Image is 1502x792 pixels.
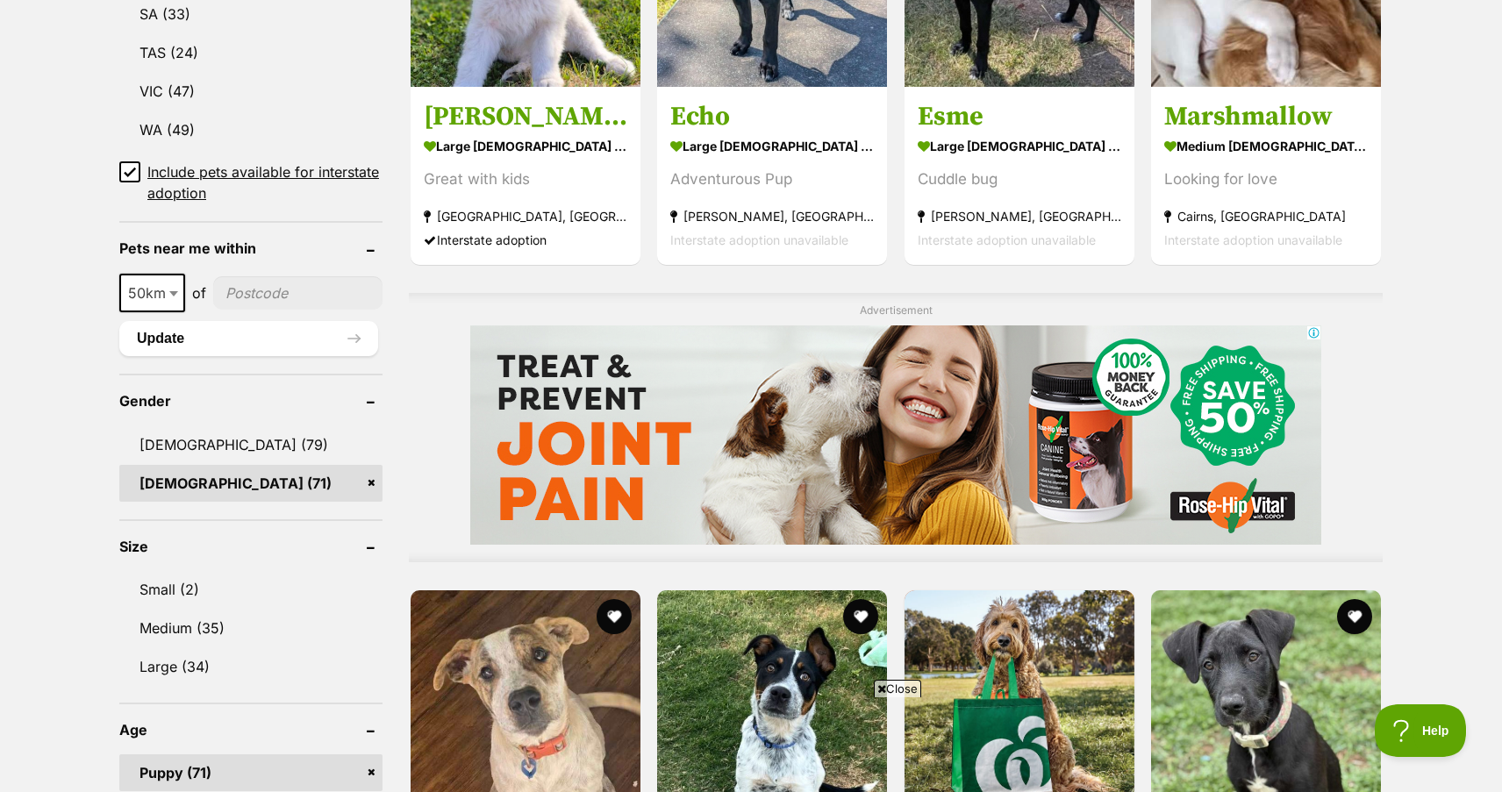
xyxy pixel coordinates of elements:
[1164,232,1342,247] span: Interstate adoption unavailable
[670,232,848,247] span: Interstate adoption unavailable
[1337,599,1372,634] button: favourite
[918,232,1096,247] span: Interstate adoption unavailable
[147,161,383,203] span: Include pets available for interstate adoption
[119,161,383,203] a: Include pets available for interstate adoption
[670,100,874,133] h3: Echo
[918,168,1121,191] div: Cuddle bug
[670,204,874,228] strong: [PERSON_NAME], [GEOGRAPHIC_DATA]
[424,228,627,252] div: Interstate adoption
[1164,100,1368,133] h3: Marshmallow
[119,571,383,608] a: Small (2)
[119,610,383,646] a: Medium (35)
[121,281,183,305] span: 50km
[424,133,627,159] strong: large [DEMOGRAPHIC_DATA] Dog
[905,87,1134,265] a: Esme large [DEMOGRAPHIC_DATA] Dog Cuddle bug [PERSON_NAME], [GEOGRAPHIC_DATA] Interstate adoption...
[119,539,383,554] header: Size
[874,680,921,697] span: Close
[1375,704,1467,757] iframe: Help Scout Beacon - Open
[119,465,383,502] a: [DEMOGRAPHIC_DATA] (71)
[657,87,887,265] a: Echo large [DEMOGRAPHIC_DATA] Dog Adventurous Pup [PERSON_NAME], [GEOGRAPHIC_DATA] Interstate ado...
[1164,133,1368,159] strong: medium [DEMOGRAPHIC_DATA] Dog
[424,100,627,133] h3: [PERSON_NAME]
[470,325,1321,545] iframe: Advertisement
[424,168,627,191] div: Great with kids
[1164,168,1368,191] div: Looking for love
[119,111,383,148] a: WA (49)
[119,274,185,312] span: 50km
[119,648,383,685] a: Large (34)
[119,722,383,738] header: Age
[119,73,383,110] a: VIC (47)
[119,321,378,356] button: Update
[119,426,383,463] a: [DEMOGRAPHIC_DATA] (79)
[192,282,206,303] span: of
[844,599,879,634] button: favourite
[918,204,1121,228] strong: [PERSON_NAME], [GEOGRAPHIC_DATA]
[325,704,1177,783] iframe: Advertisement
[411,87,640,265] a: [PERSON_NAME] large [DEMOGRAPHIC_DATA] Dog Great with kids [GEOGRAPHIC_DATA], [GEOGRAPHIC_DATA] I...
[918,100,1121,133] h3: Esme
[213,276,383,310] input: postcode
[670,133,874,159] strong: large [DEMOGRAPHIC_DATA] Dog
[424,204,627,228] strong: [GEOGRAPHIC_DATA], [GEOGRAPHIC_DATA]
[119,393,383,409] header: Gender
[119,240,383,256] header: Pets near me within
[1164,204,1368,228] strong: Cairns, [GEOGRAPHIC_DATA]
[670,168,874,191] div: Adventurous Pup
[119,754,383,791] a: Puppy (71)
[918,133,1121,159] strong: large [DEMOGRAPHIC_DATA] Dog
[597,599,632,634] button: favourite
[1151,87,1381,265] a: Marshmallow medium [DEMOGRAPHIC_DATA] Dog Looking for love Cairns, [GEOGRAPHIC_DATA] Interstate a...
[409,293,1383,562] div: Advertisement
[119,34,383,71] a: TAS (24)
